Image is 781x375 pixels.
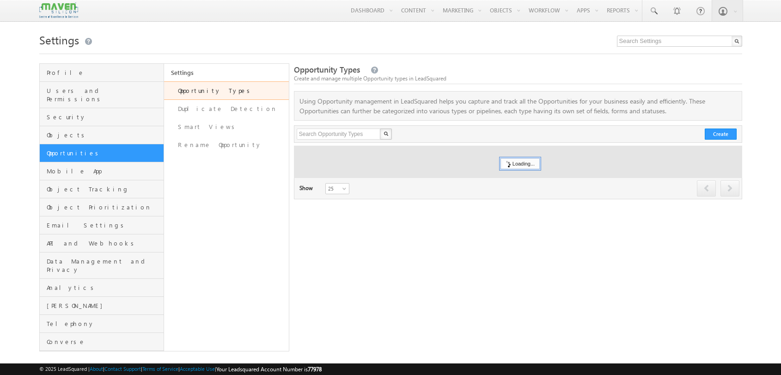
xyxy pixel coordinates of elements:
[40,216,164,234] a: Email Settings
[164,136,289,154] a: Rename Opportunity
[40,108,164,126] a: Security
[47,131,162,139] span: Objects
[40,144,164,162] a: Opportunities
[180,366,215,372] a: Acceptable Use
[308,366,322,373] span: 77978
[142,366,178,372] a: Terms of Service
[47,320,162,328] span: Telephony
[47,338,162,346] span: Converse
[47,149,162,157] span: Opportunities
[164,81,289,100] a: Opportunity Types
[297,129,381,140] input: Search Opportunity Types
[40,180,164,198] a: Object Tracking
[40,162,164,180] a: Mobile App
[40,333,164,351] a: Converse
[47,301,162,310] span: [PERSON_NAME]
[39,2,78,18] img: Custom Logo
[299,184,318,192] div: Show
[47,185,162,193] span: Object Tracking
[40,315,164,333] a: Telephony
[40,297,164,315] a: [PERSON_NAME]
[294,74,742,83] div: Create and manage multiple Opportunity types in LeadSquared
[40,82,164,108] a: Users and Permissions
[47,203,162,211] span: Object Prioritization
[326,184,350,193] span: 25
[617,36,742,47] input: Search Settings
[294,96,742,116] p: Using Opportunity management in LeadSquared helps you capture and track all the Opportunities for...
[47,86,162,103] span: Users and Permissions
[40,279,164,297] a: Analytics
[294,64,360,75] span: Opportunity Types
[47,167,162,175] span: Mobile App
[39,32,79,47] span: Settings
[47,68,162,77] span: Profile
[104,366,141,372] a: Contact Support
[384,131,388,136] img: Search
[500,158,540,169] div: Loading...
[40,252,164,279] a: Data Management and Privacy
[40,64,164,82] a: Profile
[39,365,322,374] span: © 2025 LeadSquared | | | | |
[40,126,164,144] a: Objects
[705,129,737,140] button: Create
[325,183,349,194] a: 25
[164,64,289,81] a: Settings
[47,239,162,247] span: API and Webhooks
[164,118,289,136] a: Smart Views
[47,221,162,229] span: Email Settings
[216,366,322,373] span: Your Leadsquared Account Number is
[40,198,164,216] a: Object Prioritization
[47,283,162,292] span: Analytics
[164,100,289,118] a: Duplicate Detection
[47,113,162,121] span: Security
[47,257,162,274] span: Data Management and Privacy
[90,366,103,372] a: About
[40,234,164,252] a: API and Webhooks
